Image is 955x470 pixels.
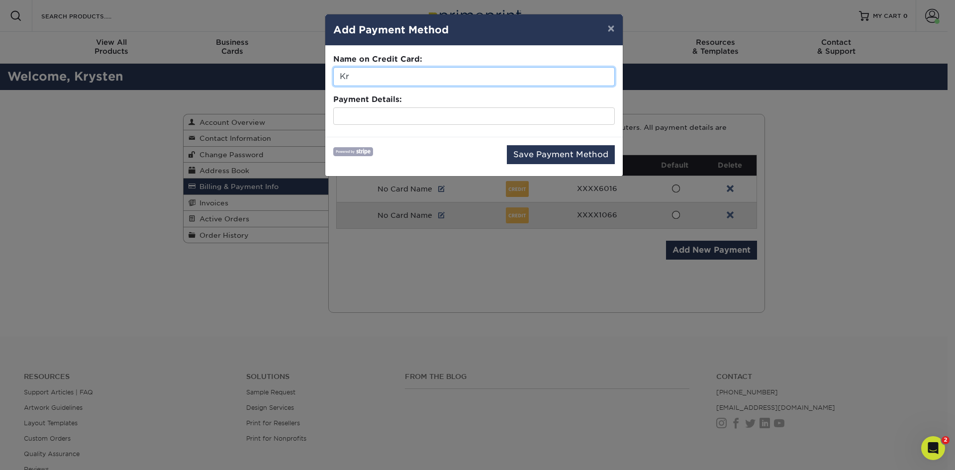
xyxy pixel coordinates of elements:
button: × [599,14,622,42]
iframe: Secure card payment input frame [337,111,611,122]
button: Save Payment Method [507,145,615,164]
label: Name on Credit Card: [333,54,422,65]
input: First & Last Name [333,67,615,86]
h4: Add Payment Method [333,22,615,37]
span: 2 [942,436,950,444]
label: Payment Details: [333,94,402,105]
img: Primoprint [333,147,373,156]
iframe: Intercom live chat [921,436,945,460]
